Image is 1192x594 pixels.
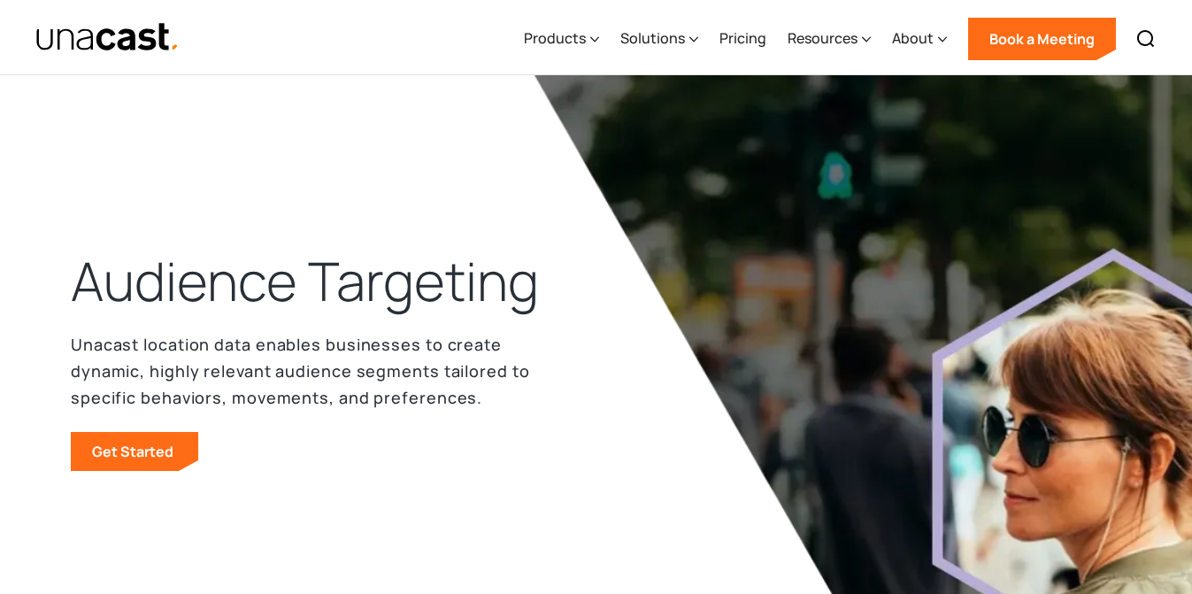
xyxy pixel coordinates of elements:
div: Products [524,27,586,49]
div: About [892,27,934,49]
div: About [892,3,947,75]
div: Resources [788,3,871,75]
a: Pricing [719,3,766,75]
div: Solutions [620,27,685,49]
img: Unacast text logo [35,22,180,53]
a: home [35,22,180,53]
div: Resources [788,27,857,49]
img: Search icon [1135,28,1157,50]
div: Solutions [620,3,698,75]
h1: Audience Targeting [71,246,539,317]
a: Get Started [71,432,198,471]
a: Book a Meeting [968,18,1116,60]
div: Products [524,3,599,75]
p: Unacast location data enables businesses to create dynamic, highly relevant audience segments tai... [71,331,531,411]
